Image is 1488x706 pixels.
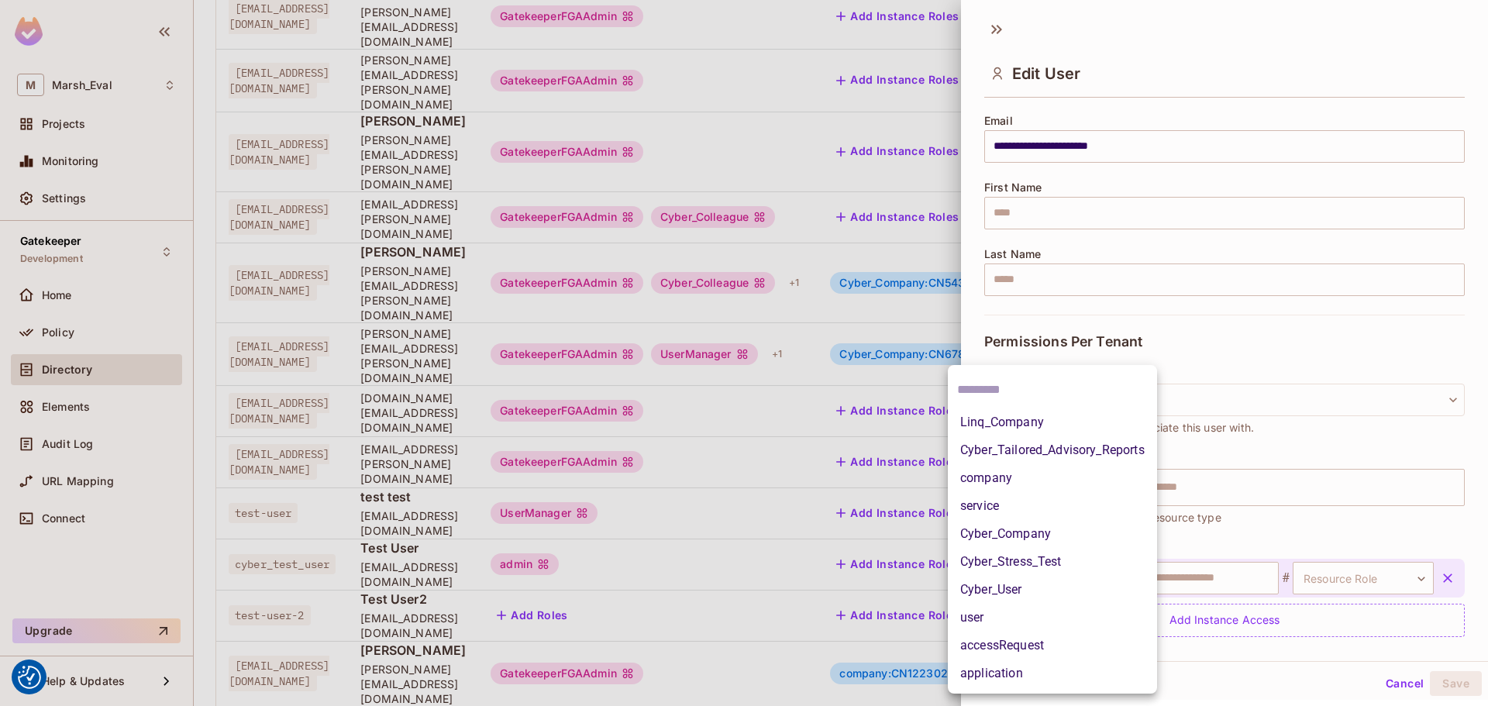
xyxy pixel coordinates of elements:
[948,604,1157,632] li: user
[948,548,1157,576] li: Cyber_Stress_Test
[948,632,1157,660] li: accessRequest
[948,408,1157,436] li: Linq_Company
[948,576,1157,604] li: Cyber_User
[948,436,1157,464] li: Cyber_Tailored_Advisory_Reports
[948,464,1157,492] li: company
[948,492,1157,520] li: service
[18,666,41,689] button: Consent Preferences
[18,666,41,689] img: Revisit consent button
[948,660,1157,687] li: application
[948,520,1157,548] li: Cyber_Company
